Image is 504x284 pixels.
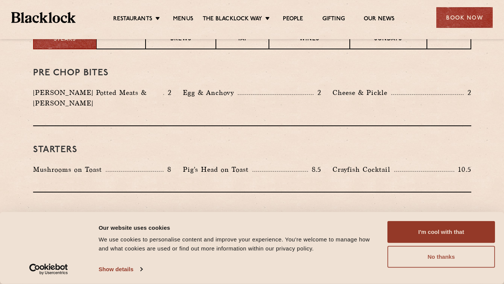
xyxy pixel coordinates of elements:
[436,7,493,28] div: Book Now
[454,165,471,174] p: 10.5
[113,15,152,24] a: Restaurants
[314,88,321,98] p: 2
[332,164,394,175] p: Crayfish Cocktail
[99,223,379,232] div: Our website uses cookies
[33,164,106,175] p: Mushrooms on Toast
[33,211,471,221] h3: PARTICULARLY GOOD AT LUNCH
[164,88,172,98] p: 2
[183,87,238,98] p: Egg & Anchovy
[173,15,193,24] a: Menus
[33,87,163,108] p: [PERSON_NAME] Potted Meats & [PERSON_NAME]
[203,15,262,24] a: The Blacklock Way
[308,165,322,174] p: 8.5
[332,87,391,98] p: Cheese & Pickle
[16,264,82,275] a: Usercentrics Cookiebot - opens in a new window
[464,88,471,98] p: 2
[387,246,495,268] button: No thanks
[33,68,471,78] h3: Pre Chop Bites
[183,164,252,175] p: Pig's Head on Toast
[33,145,471,155] h3: Starters
[164,165,172,174] p: 8
[322,15,345,24] a: Gifting
[364,15,395,24] a: Our News
[387,221,495,243] button: I'm cool with that
[11,12,76,23] img: BL_Textured_Logo-footer-cropped.svg
[283,15,303,24] a: People
[99,264,142,275] a: Show details
[99,235,379,253] div: We use cookies to personalise content and improve your experience. You're welcome to manage how a...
